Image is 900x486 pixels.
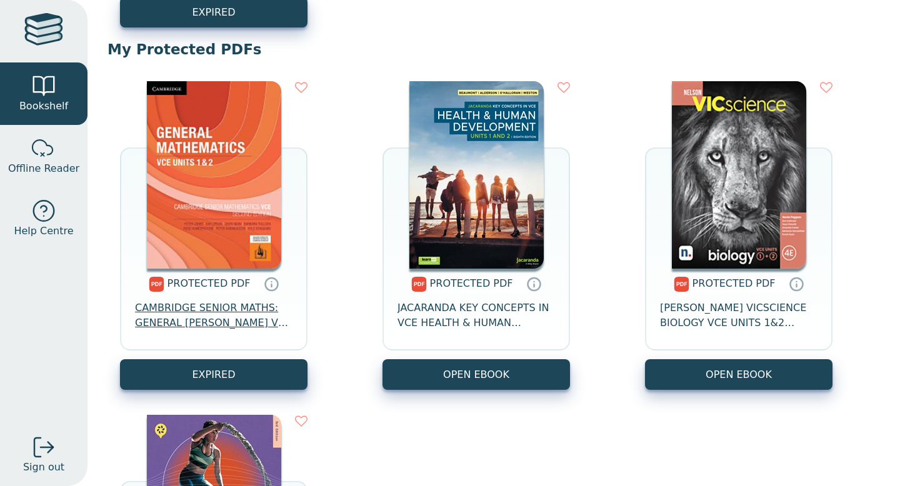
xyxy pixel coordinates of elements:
[409,81,544,269] img: bbedf1c5-5c8e-4c9d-9286-b7781b5448a4.jpg
[672,81,806,269] img: 4645a54c-9da3-45a2-8ab3-340f652f9644.jpg
[382,359,570,390] a: OPEN EBOOK
[397,300,555,330] span: JACARANDA KEY CONCEPTS IN VCE HEALTH & HUMAN DEVELOPMENT UNITS 1&2 PRINT & LEARNON EBOOK 8E
[149,277,164,292] img: pdf.svg
[8,161,79,176] span: Offline Reader
[167,277,251,289] span: PROTECTED PDF
[23,460,64,475] span: Sign out
[660,300,817,330] span: [PERSON_NAME] VICSCIENCE BIOLOGY VCE UNITS 1&2 STUDENT BOOK BUNDLE 4E
[147,81,281,269] img: 7427b572-0d0b-412c-8762-bae5e50f5011.jpg
[789,276,804,291] a: Protected PDFs cannot be printed, copied or shared. They can be accessed online through Education...
[14,224,73,239] span: Help Centre
[120,359,307,390] a: EXPIRED
[19,99,68,114] span: Bookshelf
[645,359,832,390] a: OPEN EBOOK
[107,40,880,59] p: My Protected PDFs
[430,277,513,289] span: PROTECTED PDF
[411,277,427,292] img: pdf.svg
[674,277,689,292] img: pdf.svg
[692,277,776,289] span: PROTECTED PDF
[526,276,541,291] a: Protected PDFs cannot be printed, copied or shared. They can be accessed online through Education...
[135,300,292,330] span: CAMBRIDGE SENIOR MATHS: GENERAL [PERSON_NAME] VCE UNITS 1&2
[264,276,279,291] a: Protected PDFs cannot be printed, copied or shared. They can be accessed online through Education...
